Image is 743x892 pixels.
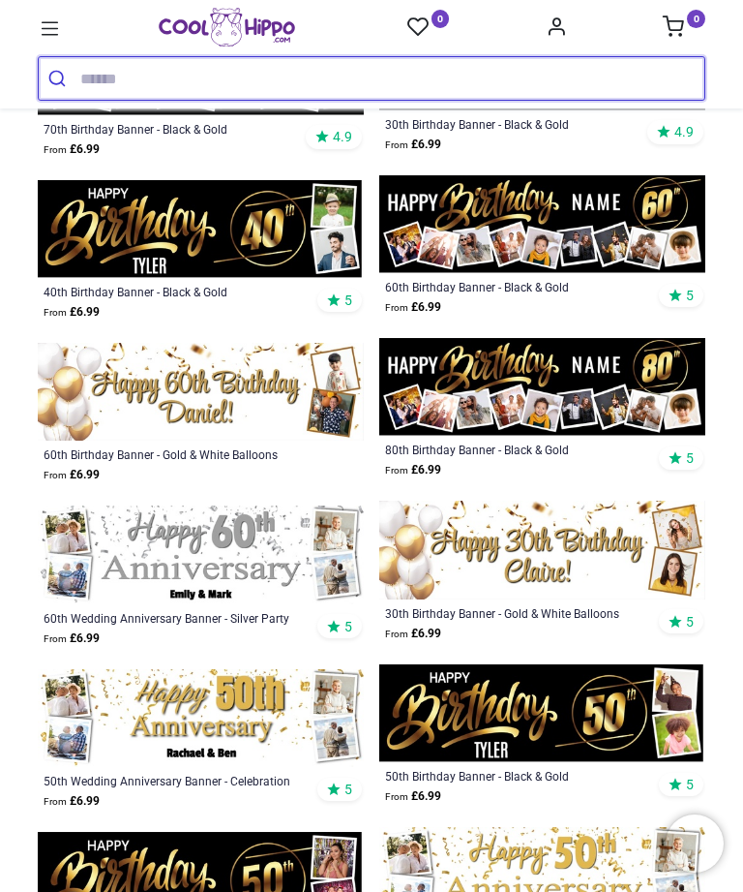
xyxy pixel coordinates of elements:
strong: £ 6.99 [385,625,441,643]
span: From [385,629,408,639]
span: From [385,302,408,313]
span: From [44,144,67,155]
iframe: Brevo live chat [666,815,724,873]
span: 5 [686,613,694,631]
img: Personalised 50th Wedding Anniversary Banner - Celebration Design - 4 Photo Upload [38,669,364,767]
span: 5 [686,287,694,304]
sup: 0 [431,10,450,28]
strong: £ 6.99 [44,303,100,322]
img: Personalised Happy 60th Birthday Banner - Gold & White Balloons - 2 Photo Upload [38,343,364,441]
strong: £ 6.99 [385,136,441,154]
span: 5 [344,292,352,309]
a: 60th Birthday Banner - Black & Gold [385,279,637,294]
a: 40th Birthday Banner - Black & Gold [44,284,295,299]
a: 80th Birthday Banner - Black & Gold [385,442,637,457]
sup: 0 [687,10,705,28]
img: Personalised Happy 40th Birthday Banner - Black & Gold - Custom Name & 2 Photo Upload [38,180,364,278]
img: Cool Hippo [159,8,295,46]
a: 60th Birthday Banner - Gold & White Balloons [44,446,295,462]
strong: £ 6.99 [44,140,100,159]
strong: £ 6.99 [44,466,100,484]
a: Logo of Cool Hippo [159,8,295,46]
span: From [385,465,408,476]
span: From [44,307,67,318]
span: From [44,470,67,480]
span: From [44,796,67,807]
a: 0 [663,21,705,37]
img: Personalised Happy 50th Birthday Banner - Black & Gold - Custom Name & 2 Photo Upload [379,664,705,762]
span: From [385,139,408,150]
strong: £ 6.99 [385,461,441,479]
a: 50th Birthday Banner - Black & Gold [385,768,637,784]
span: 5 [344,781,352,798]
img: Personalised 60th Wedding Anniversary Banner - Silver Party Design - Custom Text & 4 Photo Upload [38,506,364,603]
a: Account Info [546,21,567,37]
a: 50th Wedding Anniversary Banner - Celebration Design [44,773,295,788]
span: 5 [344,618,352,635]
span: 5 [686,449,694,467]
strong: £ 6.99 [44,792,100,811]
a: 0 [407,15,450,40]
span: 5 [686,776,694,793]
span: 4.9 [674,123,694,140]
strong: £ 6.99 [385,298,441,317]
strong: £ 6.99 [44,630,100,648]
img: Personalised Happy 80th Birthday Banner - Black & Gold - Custom Name & 9 Photo Upload [379,338,705,436]
img: Personalised Happy 60th Birthday Banner - Black & Gold - Custom Name & 9 Photo Upload [379,175,705,273]
span: 4.9 [333,128,352,145]
a: 70th Birthday Banner - Black & Gold [44,121,295,137]
a: 30th Birthday Banner - Black & Gold [385,116,637,132]
strong: £ 6.99 [385,787,441,806]
button: Submit [39,57,80,100]
span: From [44,633,67,644]
img: Personalised Happy 30th Birthday Banner - Gold & White Balloons - 2 Photo Upload [379,501,705,599]
span: From [385,791,408,802]
a: 60th Wedding Anniversary Banner - Silver Party Design [44,610,295,626]
a: 30th Birthday Banner - Gold & White Balloons [385,605,637,621]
